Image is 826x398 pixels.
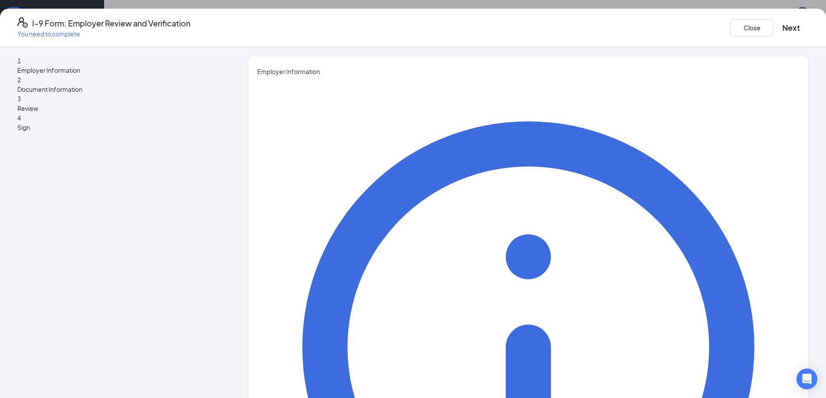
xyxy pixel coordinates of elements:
p: You need to complete [17,29,190,38]
span: Review [17,104,215,113]
svg: FormI9EVerifyIcon [17,17,28,28]
span: Sign [17,123,215,132]
span: 2 [17,76,21,84]
span: Employer Information [257,67,800,76]
span: 1 [17,57,21,65]
button: Close [730,19,774,36]
span: Employer Information [17,65,215,75]
div: Open Intercom Messenger [797,369,817,389]
span: 3 [17,95,21,103]
span: Document Information [17,84,215,94]
span: 4 [17,114,21,122]
h4: I-9 Form: Employer Review and Verification [32,17,190,29]
button: Next [782,22,800,34]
